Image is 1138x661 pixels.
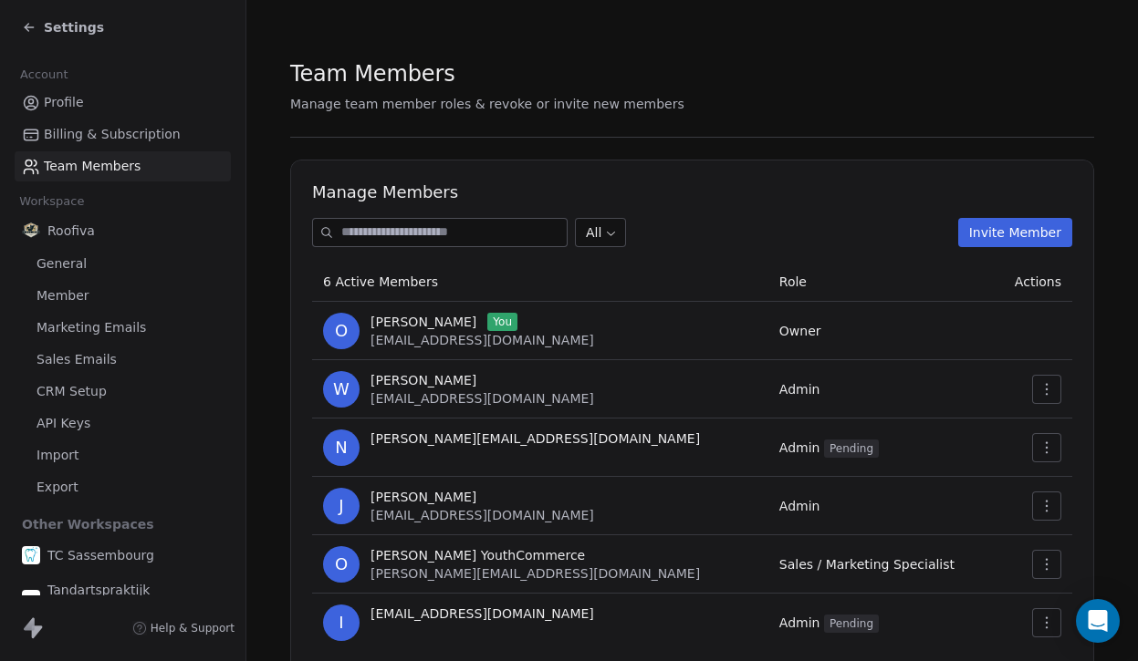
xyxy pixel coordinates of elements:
[44,18,104,36] span: Settings
[323,371,360,408] span: W
[15,408,231,439] a: API Keys
[15,151,231,181] a: Team Members
[22,18,104,36] a: Settings
[37,318,146,337] span: Marketing Emails
[37,414,90,433] span: API Keys
[44,125,181,144] span: Billing & Subscription
[1015,274,1061,289] span: Actions
[323,429,360,466] span: n
[12,188,92,215] span: Workspace
[44,93,84,112] span: Profile
[22,590,40,608] img: cropped-Favicon-Zijdelwaard.webp
[15,377,231,407] a: CRM Setup
[371,546,585,564] span: [PERSON_NAME] YouthCommerce
[47,581,224,617] span: Tandartspraktijk Zijdelwaard
[824,439,879,458] span: Pending
[37,254,87,274] span: General
[371,604,594,623] span: [EMAIL_ADDRESS][DOMAIN_NAME]
[824,615,879,633] span: Pending
[37,286,89,305] span: Member
[371,313,476,331] span: [PERSON_NAME]
[371,429,700,448] span: [PERSON_NAME][EMAIL_ADDRESS][DOMAIN_NAME]
[312,181,1072,203] h1: Manage Members
[37,382,107,401] span: CRM Setup
[15,249,231,279] a: General
[15,313,231,343] a: Marketing Emails
[371,508,594,522] span: [EMAIL_ADDRESS][DOMAIN_NAME]
[15,88,231,118] a: Profile
[371,371,476,389] span: [PERSON_NAME]
[37,446,78,465] span: Import
[779,324,821,338] span: Owner
[779,382,820,397] span: Admin
[290,97,684,111] span: Manage team member roles & revoke or invite new members
[37,478,78,497] span: Export
[487,313,517,331] span: You
[37,350,117,369] span: Sales Emails
[47,546,154,564] span: TC Sassembourg
[15,281,231,311] a: Member
[22,222,40,240] img: Roofiva%20logo%20flavicon.png
[15,440,231,470] a: Import
[958,218,1072,247] button: Invite Member
[47,222,95,240] span: Roofiva
[15,510,162,539] span: Other Workspaces
[22,546,40,564] img: cropped-favo.png
[44,157,141,176] span: Team Members
[15,345,231,375] a: Sales Emails
[323,546,360,583] span: O
[151,621,235,635] span: Help & Support
[290,60,455,88] span: Team Members
[371,333,594,347] span: [EMAIL_ADDRESS][DOMAIN_NAME]
[779,557,955,572] span: Sales / Marketing Specialist
[779,499,820,513] span: Admin
[323,313,360,349] span: o
[779,440,879,455] span: Admin
[12,61,76,88] span: Account
[779,615,879,630] span: Admin
[779,274,807,289] span: Role
[371,391,594,406] span: [EMAIL_ADDRESS][DOMAIN_NAME]
[132,621,235,635] a: Help & Support
[371,566,700,581] span: [PERSON_NAME][EMAIL_ADDRESS][DOMAIN_NAME]
[323,488,360,524] span: j
[15,119,231,150] a: Billing & Subscription
[323,604,360,641] span: i
[323,274,438,289] span: 6 Active Members
[15,472,231,502] a: Export
[1076,599,1120,643] div: Open Intercom Messenger
[371,488,476,506] span: [PERSON_NAME]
